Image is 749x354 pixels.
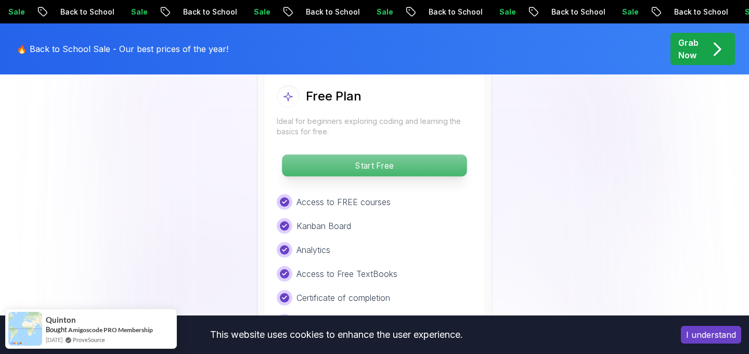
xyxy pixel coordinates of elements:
[296,244,330,256] p: Analytics
[681,326,741,344] button: Accept cookies
[17,43,228,55] p: 🔥 Back to School Sale - Our best prices of the year!
[666,7,737,17] p: Back to School
[368,7,402,17] p: Sale
[175,7,246,17] p: Back to School
[73,335,105,344] a: ProveSource
[298,7,368,17] p: Back to School
[52,7,123,17] p: Back to School
[296,220,351,232] p: Kanban Board
[543,7,614,17] p: Back to School
[678,36,699,61] p: Grab Now
[8,312,42,346] img: provesource social proof notification image
[306,88,361,105] h2: Free Plan
[277,160,472,171] a: Start Free
[68,326,153,334] a: Amigoscode PRO Membership
[614,7,647,17] p: Sale
[123,7,156,17] p: Sale
[296,268,397,280] p: Access to Free TextBooks
[46,315,76,324] span: Quinton
[46,335,62,344] span: [DATE]
[296,292,390,304] p: Certificate of completion
[8,323,665,346] div: This website uses cookies to enhance the user experience.
[281,154,467,177] button: Start Free
[491,7,524,17] p: Sale
[282,155,467,176] p: Start Free
[277,116,472,137] p: Ideal for beginners exploring coding and learning the basics for free.
[46,325,67,334] span: Bought
[420,7,491,17] p: Back to School
[296,196,391,208] p: Access to FREE courses
[246,7,279,17] p: Sale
